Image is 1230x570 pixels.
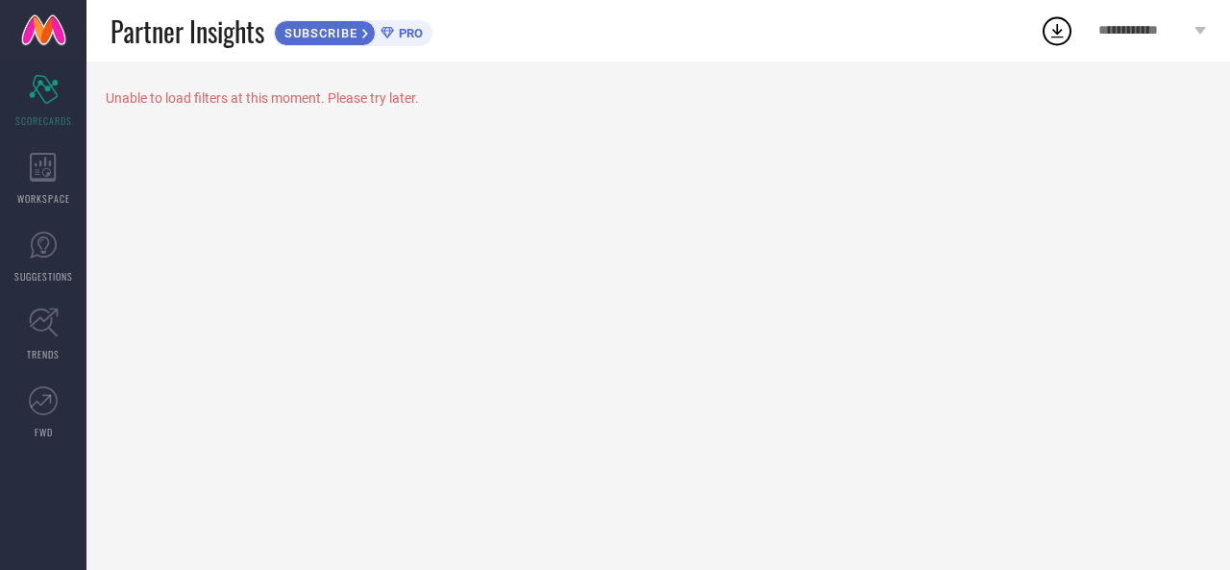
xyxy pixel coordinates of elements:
[15,113,72,128] span: SCORECARDS
[274,15,432,46] a: SUBSCRIBEPRO
[106,90,1211,106] div: Unable to load filters at this moment. Please try later.
[394,26,423,40] span: PRO
[111,12,264,51] span: Partner Insights
[35,425,53,439] span: FWD
[17,191,70,206] span: WORKSPACE
[1040,13,1074,48] div: Open download list
[14,269,73,284] span: SUGGESTIONS
[275,26,362,40] span: SUBSCRIBE
[27,347,60,361] span: TRENDS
